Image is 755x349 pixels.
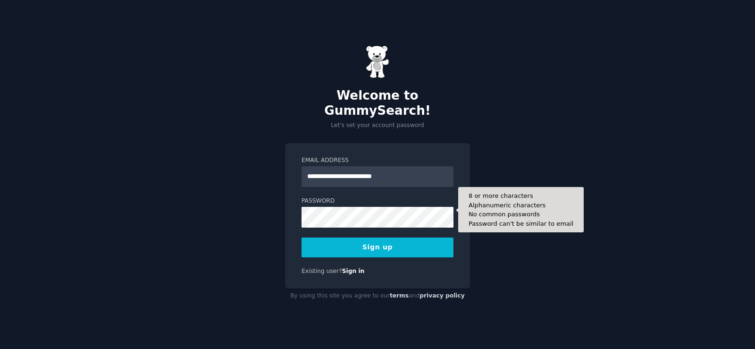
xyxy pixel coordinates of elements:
button: Sign up [302,238,453,257]
p: Let's set your account password [285,121,470,130]
label: Password [302,197,453,205]
a: Sign in [342,268,365,274]
label: Email Address [302,156,453,165]
a: terms [390,292,409,299]
a: privacy policy [419,292,465,299]
img: Gummy Bear [366,45,389,78]
h2: Welcome to GummySearch! [285,88,470,118]
div: By using this site you agree to our and [285,289,470,304]
span: Existing user? [302,268,342,274]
